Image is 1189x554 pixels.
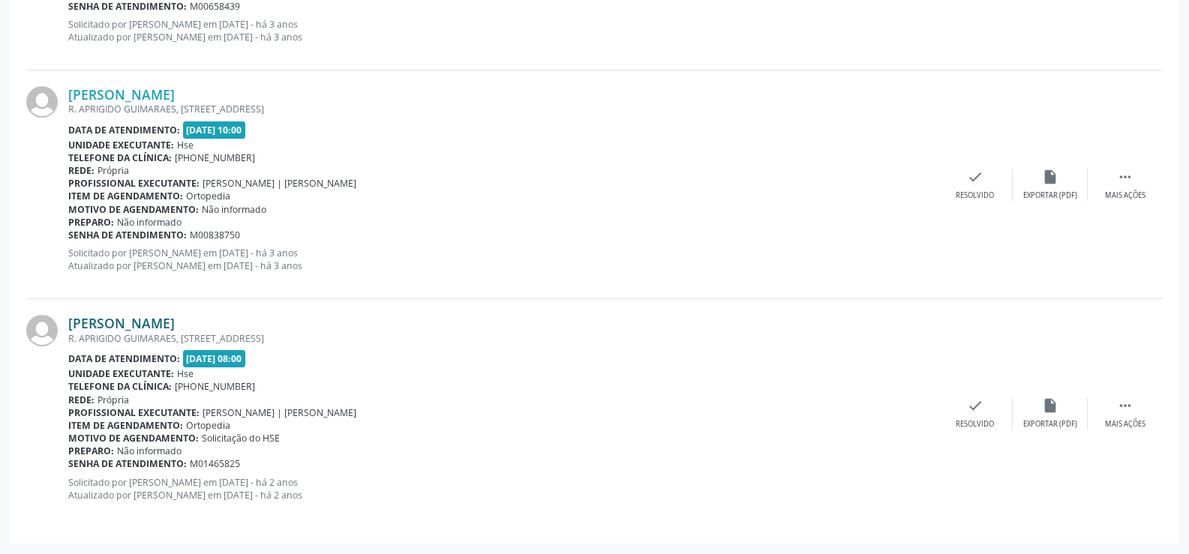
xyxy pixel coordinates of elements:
[68,352,180,365] b: Data de atendimento:
[117,216,182,229] span: Não informado
[68,380,172,393] b: Telefone da clínica:
[68,332,938,345] div: R. APRIGIDO GUIMARAES, [STREET_ADDRESS]
[68,315,175,331] a: [PERSON_NAME]
[98,394,129,406] span: Própria
[68,476,938,502] p: Solicitado por [PERSON_NAME] em [DATE] - há 2 anos Atualizado por [PERSON_NAME] em [DATE] - há 2 ...
[68,124,180,136] b: Data de atendimento:
[68,457,187,470] b: Senha de atendimento:
[68,229,187,241] b: Senha de atendimento:
[1117,397,1133,414] i: 
[1117,169,1133,185] i: 
[967,169,983,185] i: check
[1023,419,1077,430] div: Exportar (PDF)
[203,177,356,190] span: [PERSON_NAME] | [PERSON_NAME]
[186,190,230,202] span: Ortopedia
[202,203,266,216] span: Não informado
[175,380,255,393] span: [PHONE_NUMBER]
[1042,397,1058,414] i: insert_drive_file
[190,229,240,241] span: M00838750
[186,419,230,432] span: Ortopedia
[175,151,255,164] span: [PHONE_NUMBER]
[68,203,199,216] b: Motivo de agendamento:
[203,406,356,419] span: [PERSON_NAME] | [PERSON_NAME]
[68,445,114,457] b: Preparo:
[967,397,983,414] i: check
[1042,169,1058,185] i: insert_drive_file
[1023,190,1077,201] div: Exportar (PDF)
[68,177,200,190] b: Profissional executante:
[68,367,174,380] b: Unidade executante:
[68,18,938,43] p: Solicitado por [PERSON_NAME] em [DATE] - há 3 anos Atualizado por [PERSON_NAME] em [DATE] - há 3 ...
[68,103,938,115] div: R. APRIGIDO GUIMARAES, [STREET_ADDRESS]
[68,406,200,419] b: Profissional executante:
[26,315,58,346] img: img
[956,190,994,201] div: Resolvido
[26,86,58,118] img: img
[68,151,172,164] b: Telefone da clínica:
[68,247,938,272] p: Solicitado por [PERSON_NAME] em [DATE] - há 3 anos Atualizado por [PERSON_NAME] em [DATE] - há 3 ...
[956,419,994,430] div: Resolvido
[1105,190,1145,201] div: Mais ações
[1105,419,1145,430] div: Mais ações
[68,216,114,229] b: Preparo:
[177,367,194,380] span: Hse
[98,164,129,177] span: Própria
[183,121,246,139] span: [DATE] 10:00
[117,445,182,457] span: Não informado
[68,419,183,432] b: Item de agendamento:
[68,139,174,151] b: Unidade executante:
[68,86,175,103] a: [PERSON_NAME]
[183,350,246,367] span: [DATE] 08:00
[202,432,280,445] span: Solicitação do HSE
[177,139,194,151] span: Hse
[68,394,95,406] b: Rede:
[68,432,199,445] b: Motivo de agendamento:
[68,190,183,202] b: Item de agendamento:
[190,457,240,470] span: M01465825
[68,164,95,177] b: Rede:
